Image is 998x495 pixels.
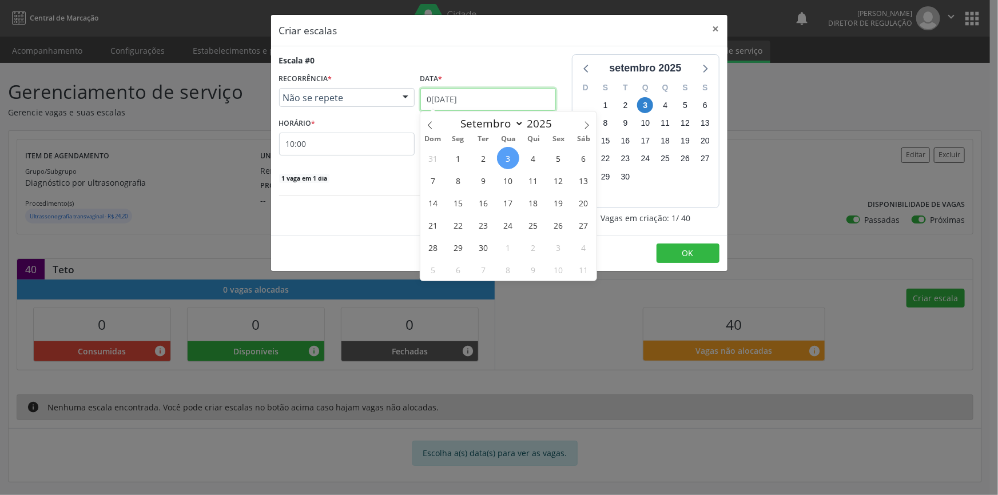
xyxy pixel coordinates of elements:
[598,115,614,131] span: segunda-feira, 8 de setembro de 2025
[657,133,673,149] span: quinta-feira, 18 de setembro de 2025
[576,79,596,97] div: D
[655,79,675,97] div: Q
[283,92,391,103] span: Não se repete
[657,115,673,131] span: quinta-feira, 11 de setembro de 2025
[677,133,693,149] span: sexta-feira, 19 de setembro de 2025
[472,258,494,281] span: Outubro 7, 2025
[422,214,444,236] span: Setembro 21, 2025
[497,236,519,258] span: Outubro 1, 2025
[657,97,673,113] span: quinta-feira, 4 de setembro de 2025
[547,214,570,236] span: Setembro 26, 2025
[522,147,544,169] span: Setembro 4, 2025
[279,133,415,155] input: 00:00
[675,79,695,97] div: S
[422,191,444,214] span: Setembro 14, 2025
[697,97,713,113] span: sábado, 6 de setembro de 2025
[677,151,693,167] span: sexta-feira, 26 de setembro de 2025
[677,97,693,113] span: sexta-feira, 5 de setembro de 2025
[472,147,494,169] span: Setembro 2, 2025
[497,169,519,191] span: Setembro 10, 2025
[697,133,713,149] span: sábado, 20 de setembro de 2025
[657,151,673,167] span: quinta-feira, 25 de setembro de 2025
[618,97,634,113] span: terça-feira, 2 de setembro de 2025
[447,169,469,191] span: Setembro 8, 2025
[598,169,614,185] span: segunda-feira, 29 de setembro de 2025
[279,174,329,183] span: 1 vaga em 1 dia
[446,135,471,143] span: Seg
[522,169,544,191] span: Setembro 11, 2025
[637,151,653,167] span: quarta-feira, 24 de setembro de 2025
[279,54,315,66] div: Escala #0
[605,61,686,76] div: setembro 2025
[618,151,634,167] span: terça-feira, 23 de setembro de 2025
[618,115,634,131] span: terça-feira, 9 de setembro de 2025
[279,23,337,38] h5: Criar escalas
[522,191,544,214] span: Setembro 18, 2025
[697,115,713,131] span: sábado, 13 de setembro de 2025
[547,169,570,191] span: Setembro 12, 2025
[572,169,595,191] span: Setembro 13, 2025
[447,214,469,236] span: Setembro 22, 2025
[447,191,469,214] span: Setembro 15, 2025
[472,191,494,214] span: Setembro 16, 2025
[598,151,614,167] span: segunda-feira, 22 de setembro de 2025
[637,97,653,113] span: quarta-feira, 3 de setembro de 2025
[524,116,562,131] input: Year
[547,191,570,214] span: Setembro 19, 2025
[422,169,444,191] span: Setembro 7, 2025
[547,258,570,281] span: Outubro 10, 2025
[547,236,570,258] span: Outubro 3, 2025
[572,191,595,214] span: Setembro 20, 2025
[422,147,444,169] span: Agosto 31, 2025
[615,79,635,97] div: T
[705,15,727,43] button: Close
[447,258,469,281] span: Outubro 6, 2025
[572,212,719,224] div: Vagas em criação: 1
[697,151,713,167] span: sábado, 27 de setembro de 2025
[455,115,524,131] select: Month
[279,115,316,133] label: HORÁRIO
[279,70,332,88] label: RECORRÊNCIA
[422,258,444,281] span: Outubro 5, 2025
[547,147,570,169] span: Setembro 5, 2025
[637,115,653,131] span: quarta-feira, 10 de setembro de 2025
[472,214,494,236] span: Setembro 23, 2025
[657,243,719,263] button: OK
[598,97,614,113] span: segunda-feira, 1 de setembro de 2025
[497,147,519,169] span: Setembro 3, 2025
[522,214,544,236] span: Setembro 25, 2025
[522,258,544,281] span: Outubro 9, 2025
[420,135,446,143] span: Dom
[618,133,634,149] span: terça-feira, 16 de setembro de 2025
[572,258,595,281] span: Outubro 11, 2025
[472,236,494,258] span: Setembro 30, 2025
[497,214,519,236] span: Setembro 24, 2025
[682,247,694,258] span: OK
[447,147,469,169] span: Setembro 1, 2025
[572,236,595,258] span: Outubro 4, 2025
[497,258,519,281] span: Outubro 8, 2025
[618,169,634,185] span: terça-feira, 30 de setembro de 2025
[637,133,653,149] span: quarta-feira, 17 de setembro de 2025
[572,214,595,236] span: Setembro 27, 2025
[496,135,521,143] span: Qua
[571,135,597,143] span: Sáb
[595,79,615,97] div: S
[522,236,544,258] span: Outubro 2, 2025
[572,147,595,169] span: Setembro 6, 2025
[420,70,443,88] label: Data
[420,88,556,111] input: Selecione uma data
[546,135,571,143] span: Sex
[695,79,715,97] div: S
[472,169,494,191] span: Setembro 9, 2025
[447,236,469,258] span: Setembro 29, 2025
[471,135,496,143] span: Ter
[598,133,614,149] span: segunda-feira, 15 de setembro de 2025
[422,236,444,258] span: Setembro 28, 2025
[676,212,690,224] span: / 40
[521,135,546,143] span: Qui
[677,115,693,131] span: sexta-feira, 12 de setembro de 2025
[497,191,519,214] span: Setembro 17, 2025
[635,79,655,97] div: Q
